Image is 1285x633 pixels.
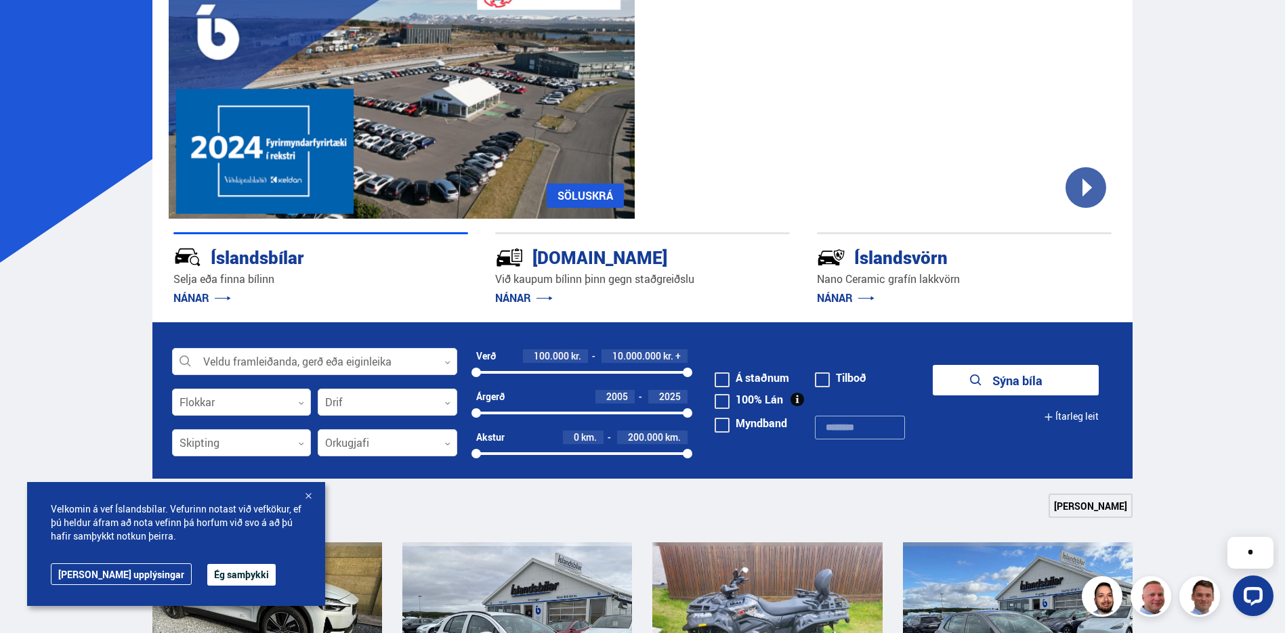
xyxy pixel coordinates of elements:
[1084,578,1124,619] img: nhp88E3Fdnt1Opn2.png
[173,290,231,305] a: NÁNAR
[817,243,845,271] img: -Svtn6bYgwAsiwNX.svg
[817,290,875,305] a: NÁNAR
[715,394,783,405] label: 100% Lán
[1049,494,1133,518] a: [PERSON_NAME]
[715,372,789,383] label: Á staðnum
[581,432,597,443] span: km.
[207,564,276,586] button: Ég samþykki
[476,432,505,443] div: Akstur
[476,391,505,402] div: Árgerð
[659,390,681,403] span: 2025
[815,372,866,383] label: Tilboð
[606,390,628,403] span: 2005
[173,243,202,271] img: JRvxyua_JYH6wB4c.svg
[817,244,1063,268] div: Íslandsvörn
[675,351,681,362] span: +
[495,290,553,305] a: NÁNAR
[571,351,581,362] span: kr.
[173,271,468,287] p: Selja eða finna bílinn
[933,365,1099,395] button: Sýna bíla
[574,431,579,443] span: 0
[51,502,301,543] span: Velkomin á vef Íslandsbílar. Vefurinn notast við vefkökur, ef þú heldur áfram að nota vefinn þá h...
[51,563,192,585] a: [PERSON_NAME] upplýsingar
[817,271,1112,287] p: Nano Ceramic grafín lakkvörn
[495,243,524,271] img: tr5P-W3DuiFaO7aO.svg
[547,183,624,208] a: SÖLUSKRÁ
[476,351,496,362] div: Verð
[612,349,661,362] span: 10.000.000
[534,349,569,362] span: 100.000
[628,431,663,443] span: 200.000
[1044,401,1099,432] button: Ítarleg leit
[665,432,681,443] span: km.
[173,244,420,268] div: Íslandsbílar
[495,271,790,287] p: Við kaupum bílinn þinn gegn staðgreiðslu
[715,418,787,429] label: Myndband
[663,351,673,362] span: kr.
[495,244,742,268] div: [DOMAIN_NAME]
[1090,512,1279,627] iframe: LiveChat chat widget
